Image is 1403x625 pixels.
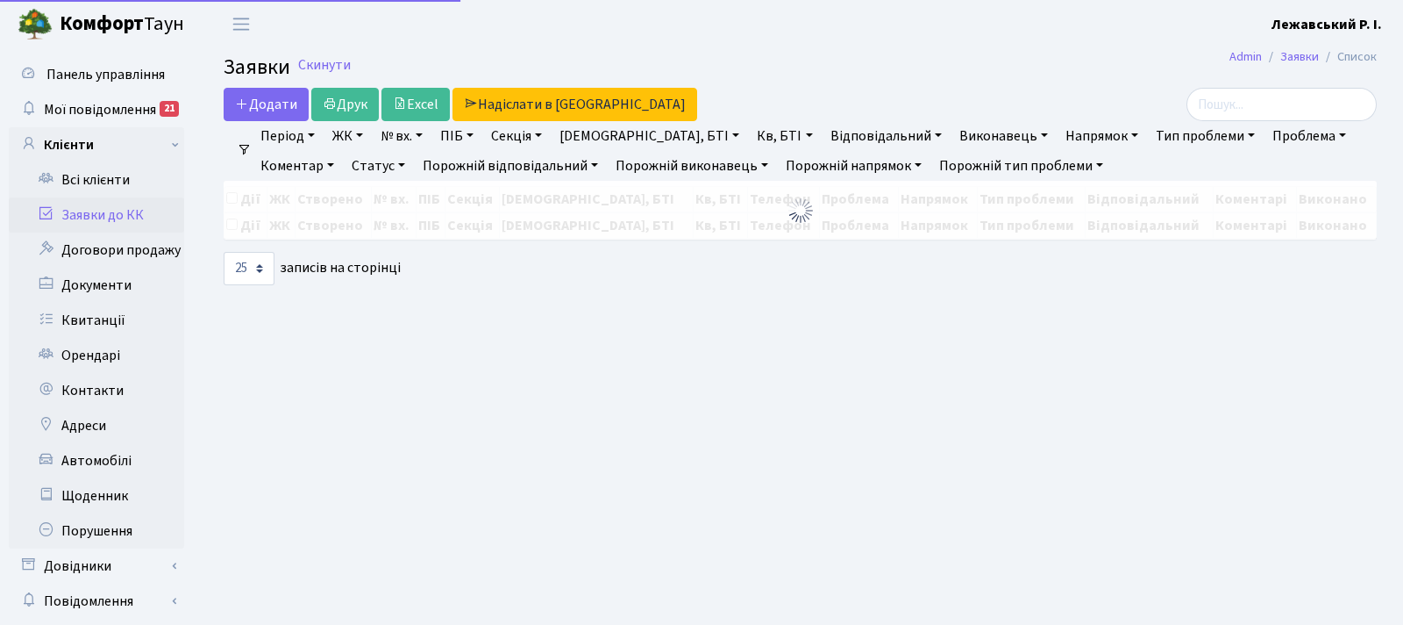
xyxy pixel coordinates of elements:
[9,549,184,584] a: Довідники
[46,65,165,84] span: Панель управління
[9,478,184,514] a: Щоденник
[787,197,815,225] img: Обробка...
[552,121,746,151] a: [DEMOGRAPHIC_DATA], БТІ
[416,151,605,181] a: Порожній відповідальний
[433,121,481,151] a: ПІБ
[298,57,351,74] a: Скинути
[60,10,184,40] span: Таун
[1271,15,1382,34] b: Лежавський Р. І.
[311,88,379,121] a: Друк
[381,88,450,121] a: Excel
[1203,39,1403,75] nav: breadcrumb
[823,121,949,151] a: Відповідальний
[9,233,184,268] a: Договори продажу
[1319,47,1377,67] li: Список
[235,95,297,114] span: Додати
[9,303,184,338] a: Квитанції
[9,443,184,478] a: Автомобілі
[750,121,819,151] a: Кв, БТІ
[44,100,156,119] span: Мої повідомлення
[9,92,184,127] a: Мої повідомлення21
[932,151,1110,181] a: Порожній тип проблеми
[160,101,179,117] div: 21
[1265,121,1353,151] a: Проблема
[253,151,341,181] a: Коментар
[9,514,184,549] a: Порушення
[224,252,274,285] select: записів на сторінці
[224,52,290,83] span: Заявки
[9,162,184,198] a: Всі клієнти
[9,373,184,408] a: Контакти
[1229,47,1262,66] a: Admin
[325,121,370,151] a: ЖК
[1186,88,1377,121] input: Пошук...
[609,151,775,181] a: Порожній виконавець
[9,408,184,443] a: Адреси
[1271,14,1382,35] a: Лежавський Р. І.
[219,10,263,39] button: Переключити навігацію
[9,198,184,233] a: Заявки до КК
[18,7,53,42] img: logo.png
[9,338,184,373] a: Орендарі
[1058,121,1145,151] a: Напрямок
[779,151,929,181] a: Порожній напрямок
[253,121,322,151] a: Період
[952,121,1055,151] a: Виконавець
[484,121,549,151] a: Секція
[9,268,184,303] a: Документи
[1149,121,1262,151] a: Тип проблеми
[9,57,184,92] a: Панель управління
[374,121,430,151] a: № вх.
[9,584,184,619] a: Повідомлення
[345,151,412,181] a: Статус
[9,127,184,162] a: Клієнти
[1280,47,1319,66] a: Заявки
[224,252,401,285] label: записів на сторінці
[224,88,309,121] a: Додати
[452,88,697,121] a: Надіслати в [GEOGRAPHIC_DATA]
[60,10,144,38] b: Комфорт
